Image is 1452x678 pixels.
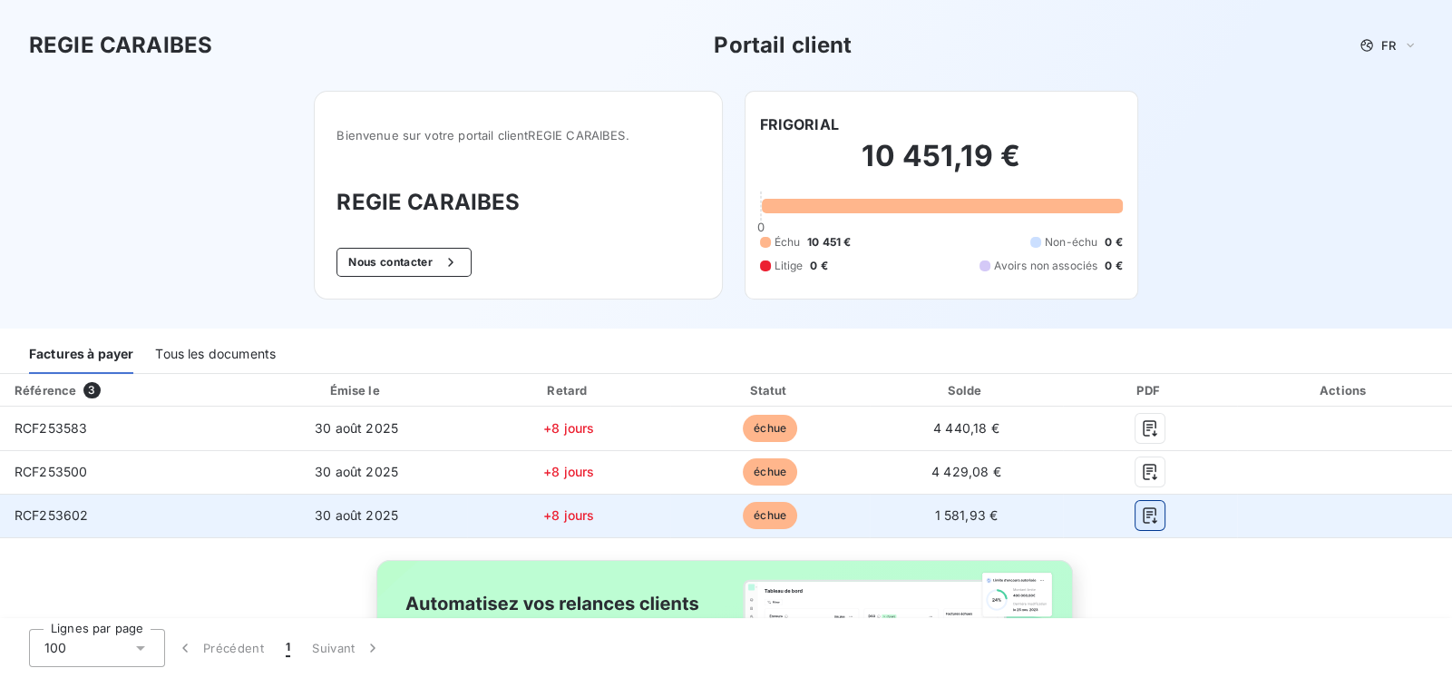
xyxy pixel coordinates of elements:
div: Solde [873,381,1060,399]
span: échue [743,502,797,529]
span: 30 août 2025 [315,464,398,479]
span: Bienvenue sur votre portail client REGIE CARAIBES . [336,128,699,142]
div: Émise le [249,381,463,399]
h3: REGIE CARAIBES [29,29,212,62]
h6: FRIGORIAL [760,113,839,135]
span: 1 581,93 € [935,507,999,523]
div: PDF [1067,381,1233,399]
span: 0 [756,220,764,234]
div: Statut [674,381,865,399]
span: RCF253500 [15,464,87,479]
span: 0 € [810,258,827,274]
span: 0 € [1105,258,1122,274]
div: Actions [1241,381,1448,399]
span: +8 jours [543,507,594,523]
button: Suivant [301,629,393,667]
span: 4 429,08 € [931,464,1001,479]
button: Nous contacter [336,248,471,277]
span: +8 jours [543,420,594,436]
span: 10 451 € [807,234,851,251]
span: 100 [44,639,66,657]
span: 1 [286,639,290,657]
div: Tous les documents [155,336,276,374]
div: Factures à payer [29,336,133,374]
span: échue [743,415,797,442]
h2: 10 451,19 € [760,138,1123,192]
h3: Portail client [714,29,852,62]
div: Référence [15,383,76,398]
span: RCF253602 [15,507,88,523]
span: 0 € [1105,234,1122,251]
span: RCF253583 [15,420,87,436]
span: Avoirs non associés [994,258,1097,274]
span: 30 août 2025 [315,420,398,436]
span: FR [1381,38,1396,53]
span: 30 août 2025 [315,507,398,523]
button: 1 [275,629,301,667]
span: 4 440,18 € [933,420,999,436]
span: Non-échu [1045,234,1097,251]
button: Précédent [165,629,275,667]
span: +8 jours [543,464,594,479]
h3: REGIE CARAIBES [336,186,699,219]
span: échue [743,458,797,486]
span: 3 [83,382,100,398]
span: Échu [775,234,801,251]
div: Retard [471,381,667,399]
span: Litige [775,258,804,274]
